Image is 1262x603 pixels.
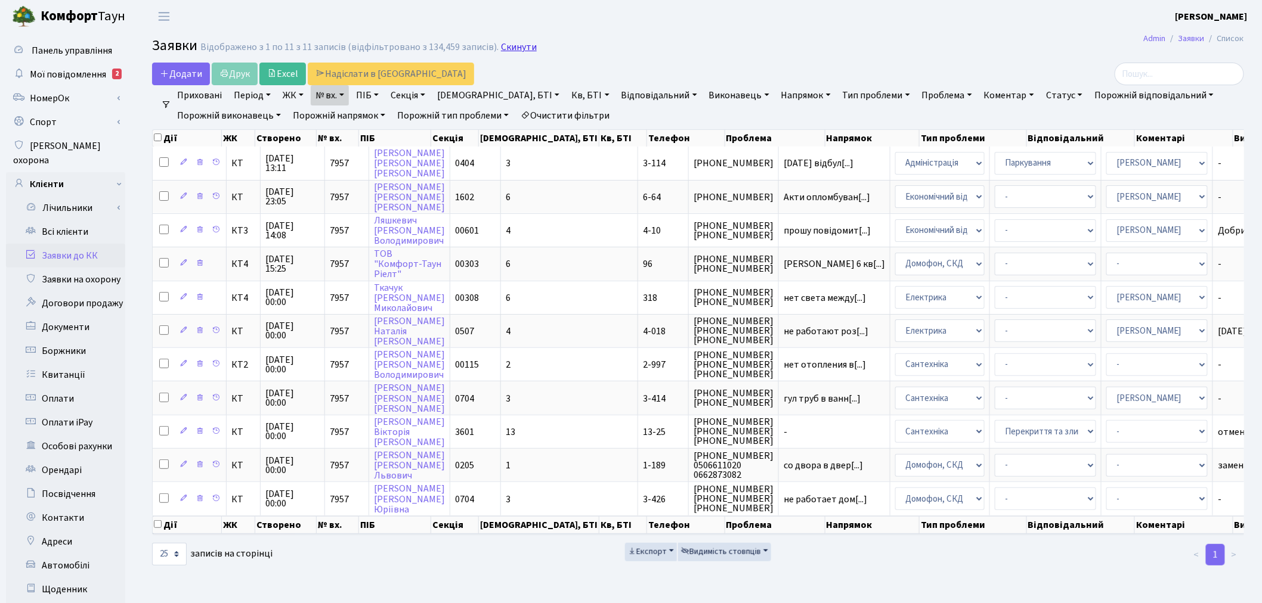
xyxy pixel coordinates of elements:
span: 2-997 [643,358,666,371]
a: Порожній напрямок [288,105,390,126]
input: Пошук... [1115,63,1244,85]
span: 0404 [455,157,474,170]
th: [DEMOGRAPHIC_DATA], БТІ [479,516,599,534]
span: Додати [160,67,202,80]
div: 2 [112,69,122,79]
a: [PERSON_NAME][PERSON_NAME]Юріївна [374,483,445,516]
th: Напрямок [825,130,920,147]
a: Контакти [6,506,125,530]
span: 0205 [455,459,474,472]
span: 0704 [455,392,474,405]
span: Видимість стовпців [681,546,761,558]
span: КТ [231,427,255,437]
span: гул труб в ванн[...] [784,392,861,405]
span: Акти опломбуван[...] [784,191,870,204]
span: [PHONE_NUMBER] [PHONE_NUMBER] [PHONE_NUMBER] [694,350,774,379]
span: 4-10 [643,224,661,237]
a: 1 [1206,544,1225,565]
a: [PERSON_NAME] охорона [6,134,125,172]
a: Приховані [172,85,227,105]
a: [PERSON_NAME][PERSON_NAME]Володимирович [374,348,445,381]
a: Особові рахунки [6,434,125,458]
span: 2 [506,358,511,371]
button: Видимість стовпців [678,543,771,561]
span: 7957 [330,224,349,237]
span: КТ [231,327,255,336]
a: Панель управління [6,39,125,63]
th: Кв, БТІ [599,130,647,147]
span: Експорт [628,546,667,558]
span: 13-25 [643,425,666,439]
a: Статус [1041,85,1087,105]
span: [PHONE_NUMBER] [694,158,774,168]
span: 6 [506,291,511,304]
span: КТ4 [231,259,255,269]
span: прошу повідомит[...] [784,224,871,237]
span: 4 [506,224,511,237]
a: Лічильники [14,196,125,220]
th: ЖК [222,130,255,147]
span: 7957 [330,493,349,506]
a: Оплати [6,387,125,411]
th: Коментарі [1135,130,1233,147]
a: Очистити фільтри [516,105,614,126]
a: Період [229,85,276,105]
span: КТ [231,192,255,202]
li: Список [1205,32,1244,45]
a: Секція [386,85,430,105]
a: Щоденник [6,577,125,601]
span: 0704 [455,493,474,506]
span: КТ2 [231,360,255,369]
a: Тип проблеми [838,85,915,105]
a: Excel [259,63,306,85]
th: ПІБ [359,516,431,534]
button: Експорт [625,543,677,561]
a: [PERSON_NAME][PERSON_NAME][PERSON_NAME] [374,147,445,180]
th: Відповідальний [1027,130,1136,147]
span: 00308 [455,291,479,304]
span: 7957 [330,291,349,304]
a: ЖК [278,85,308,105]
a: [PERSON_NAME]Вікторія[PERSON_NAME] [374,415,445,449]
a: Додати [152,63,210,85]
span: 7957 [330,459,349,472]
img: logo.png [12,5,36,29]
span: 00115 [455,358,479,371]
a: [PERSON_NAME]Наталія[PERSON_NAME] [374,315,445,348]
span: КТ3 [231,226,255,235]
a: Заявки [1179,32,1205,45]
th: Коментарі [1135,516,1233,534]
th: Дії [153,516,222,534]
span: [PHONE_NUMBER] [PHONE_NUMBER] [PHONE_NUMBER] [694,484,774,513]
span: 7957 [330,191,349,204]
a: Всі клієнти [6,220,125,244]
th: Створено [255,516,317,534]
span: [PHONE_NUMBER] [PHONE_NUMBER] [PHONE_NUMBER] [694,417,774,446]
span: [DATE] 14:08 [265,221,320,240]
nav: breadcrumb [1126,26,1262,51]
a: [PERSON_NAME][PERSON_NAME][PERSON_NAME] [374,181,445,214]
span: Заявки [152,35,197,56]
span: 3-426 [643,493,666,506]
a: Клієнти [6,172,125,196]
a: Напрямок [777,85,836,105]
span: нет света между[...] [784,291,866,304]
span: не работает дом[...] [784,493,867,506]
th: Секція [431,516,479,534]
th: Проблема [725,130,825,147]
span: 7957 [330,157,349,170]
a: Порожній виконавець [172,105,286,126]
th: Тип проблеми [920,516,1026,534]
a: ПІБ [351,85,383,105]
span: 1602 [455,191,474,204]
th: ЖК [222,516,255,534]
a: Відповідальний [617,85,702,105]
a: Договори продажу [6,291,125,315]
a: Адреси [6,530,125,554]
span: 6 [506,191,511,204]
span: Панель управління [32,44,112,57]
a: Квитанції [6,363,125,387]
a: Боржники [6,339,125,363]
th: Напрямок [825,516,920,534]
div: Відображено з 1 по 11 з 11 записів (відфільтровано з 134,459 записів). [200,42,499,53]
